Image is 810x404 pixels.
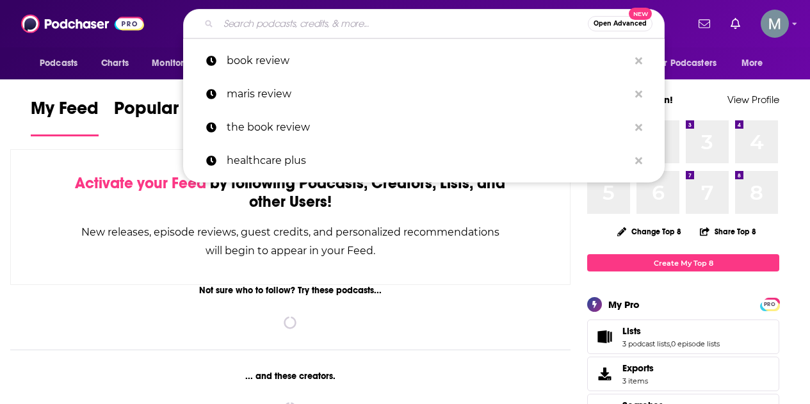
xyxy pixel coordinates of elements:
button: Change Top 8 [610,223,689,239]
span: Podcasts [40,54,77,72]
span: , [670,339,671,348]
img: Podchaser - Follow, Share and Rate Podcasts [21,12,144,36]
span: PRO [762,300,777,309]
span: New [629,8,652,20]
a: Popular Feed [114,97,223,136]
a: Show notifications dropdown [693,13,715,35]
span: My Feed [31,97,99,127]
button: Open AdvancedNew [588,16,652,31]
a: Lists [592,328,617,346]
button: Show profile menu [761,10,789,38]
div: Not sure who to follow? Try these podcasts... [10,285,571,296]
a: PRO [762,299,777,309]
span: For Podcasters [655,54,717,72]
a: Create My Top 8 [587,254,779,271]
span: Activate your Feed [75,174,206,193]
span: Lists [587,319,779,354]
a: My Feed [31,97,99,136]
a: 3 podcast lists [622,339,670,348]
img: User Profile [761,10,789,38]
span: Open Advanced [594,20,647,27]
p: maris review [227,77,629,111]
div: Search podcasts, credits, & more... [183,9,665,38]
a: Exports [587,357,779,391]
button: Share Top 8 [699,219,757,244]
span: More [741,54,763,72]
div: My Pro [608,298,640,311]
span: 3 items [622,376,654,385]
a: Show notifications dropdown [725,13,745,35]
span: Exports [622,362,654,374]
a: healthcare plus [183,144,665,177]
span: Lists [622,325,641,337]
input: Search podcasts, credits, & more... [218,13,588,34]
div: New releases, episode reviews, guest credits, and personalized recommendations will begin to appe... [75,223,506,260]
p: healthcare plus [227,144,629,177]
a: the book review [183,111,665,144]
a: View Profile [727,93,779,106]
span: Logged in as mgreen [761,10,789,38]
a: maris review [183,77,665,111]
a: Lists [622,325,720,337]
button: open menu [31,51,94,76]
a: book review [183,44,665,77]
a: Charts [93,51,136,76]
span: Monitoring [152,54,197,72]
div: by following Podcasts, Creators, Lists, and other Users! [75,174,506,211]
a: 0 episode lists [671,339,720,348]
span: Charts [101,54,129,72]
button: open menu [647,51,735,76]
p: book review [227,44,629,77]
span: Exports [592,365,617,383]
button: open menu [733,51,779,76]
div: ... and these creators. [10,371,571,382]
button: open menu [143,51,214,76]
p: the book review [227,111,629,144]
span: Popular Feed [114,97,223,127]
